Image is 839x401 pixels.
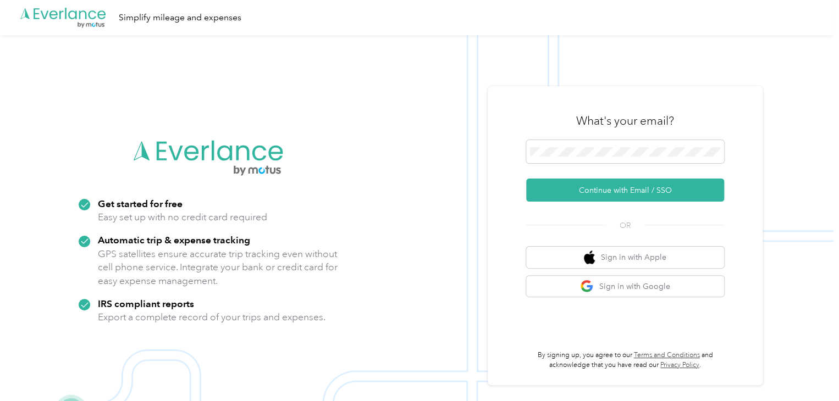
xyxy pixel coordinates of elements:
[526,247,724,268] button: apple logoSign in with Apple
[634,351,700,359] a: Terms and Conditions
[580,280,594,293] img: google logo
[526,350,724,370] p: By signing up, you agree to our and acknowledge that you have read our .
[98,210,267,224] p: Easy set up with no credit card required
[526,179,724,202] button: Continue with Email / SSO
[660,361,699,369] a: Privacy Policy
[98,198,183,209] strong: Get started for free
[98,310,325,324] p: Export a complete record of your trips and expenses.
[584,250,595,264] img: apple logo
[606,220,644,231] span: OR
[98,234,250,246] strong: Automatic trip & expense tracking
[98,247,338,288] p: GPS satellites ensure accurate trip tracking even without cell phone service. Integrate your bank...
[526,276,724,297] button: google logoSign in with Google
[119,11,241,25] div: Simplify mileage and expenses
[98,298,194,309] strong: IRS compliant reports
[576,113,674,129] h3: What's your email?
